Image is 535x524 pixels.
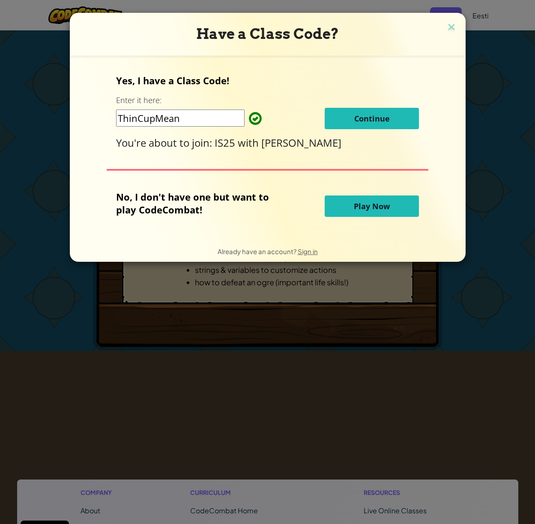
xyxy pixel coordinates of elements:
span: You're about to join: [116,136,215,150]
button: Play Now [325,195,419,217]
span: Have a Class Code? [196,25,339,42]
button: Continue [325,108,419,129]
span: IS25 [215,136,238,150]
a: Sign in [298,247,318,255]
p: No, I don't have one but want to play CodeCombat! [116,190,282,216]
span: with [238,136,261,150]
img: close icon [446,21,457,34]
label: Enter it here: [116,95,161,106]
span: Play Now [354,201,390,211]
span: Continue [354,113,390,124]
span: [PERSON_NAME] [261,136,341,150]
p: Yes, I have a Class Code! [116,74,419,87]
span: Already have an account? [218,247,298,255]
